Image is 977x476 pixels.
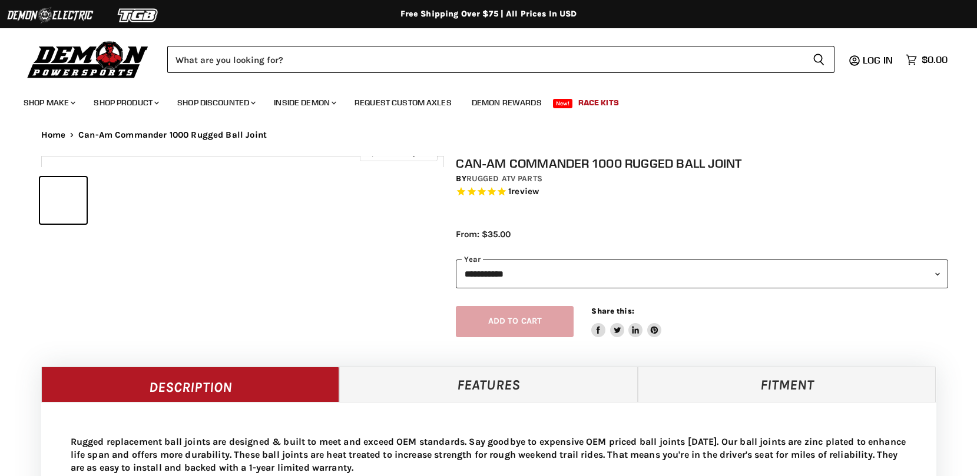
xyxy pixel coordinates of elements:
h1: Can-Am Commander 1000 Rugged Ball Joint [456,156,948,171]
a: Log in [857,55,900,65]
span: From: $35.00 [456,229,511,239]
div: by [456,172,948,185]
a: Race Kits [569,91,628,115]
a: Inside Demon [265,91,343,115]
span: Rated 5.0 out of 5 stars 1 reviews [456,186,948,198]
a: Shop Product [85,91,166,115]
div: Free Shipping Over $75 | All Prices In USD [18,9,960,19]
button: Search [803,46,834,73]
img: Demon Electric Logo 2 [6,4,94,26]
span: Click to expand [366,148,431,157]
span: Share this: [591,307,634,315]
a: Fitment [638,367,936,402]
a: Request Custom Axles [346,91,461,115]
span: review [511,186,539,197]
a: Description [41,367,340,402]
a: Features [339,367,638,402]
a: Rugged ATV Parts [466,174,542,184]
img: TGB Logo 2 [94,4,183,26]
select: year [456,259,948,288]
span: New! [553,99,573,108]
form: Product [167,46,834,73]
p: Rugged replacement ball joints are designed & built to meet and exceed OEM standards. Say goodbye... [71,435,907,474]
button: Can-Am Commander 1000 Rugged Ball Joint thumbnail [40,177,87,224]
span: Can-Am Commander 1000 Rugged Ball Joint [78,130,267,140]
span: Log in [863,54,893,66]
ul: Main menu [15,86,945,115]
a: $0.00 [900,51,953,68]
input: Search [167,46,803,73]
aside: Share this: [591,306,661,337]
a: Shop Make [15,91,82,115]
a: Demon Rewards [463,91,551,115]
span: $0.00 [922,54,948,65]
a: Shop Discounted [168,91,263,115]
img: Demon Powersports [24,38,153,80]
a: Home [41,130,66,140]
button: Can-Am Commander 1000 Rugged Ball Joint thumbnail [90,177,137,224]
nav: Breadcrumbs [18,130,960,140]
span: 1 reviews [508,186,539,197]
